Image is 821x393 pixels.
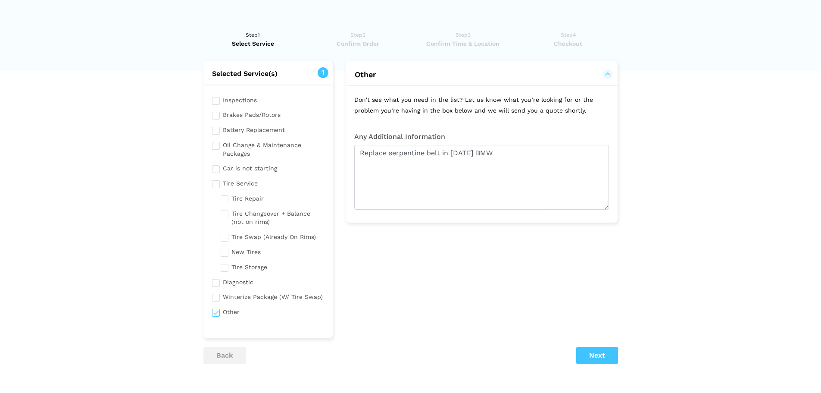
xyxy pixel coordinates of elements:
[518,39,618,48] span: Checkout
[308,39,408,48] span: Confirm Order
[354,69,609,80] button: Other
[203,69,333,78] h2: Selected Service(s)
[346,86,618,124] p: Don't see what you need in the list? Let us know what you’re looking for or the problem you’re ha...
[413,39,513,48] span: Confirm Time & Location
[308,31,408,48] a: Step2
[354,133,609,141] h3: Any Additional Information
[413,31,513,48] a: Step3
[203,31,303,48] a: Step1
[203,39,303,48] span: Select Service
[576,347,618,364] button: Next
[203,347,246,364] button: back
[518,31,618,48] a: Step4
[318,67,328,78] span: 1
